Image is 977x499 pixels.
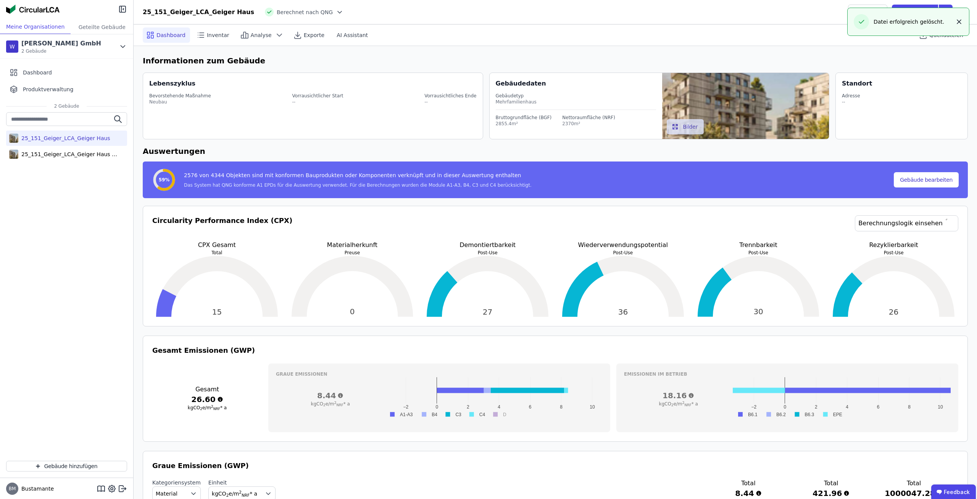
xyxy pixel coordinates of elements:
h3: Graue Emissionen (GWP) [152,460,958,471]
h3: 18.16 [624,390,733,401]
span: AI Assistant [337,31,368,39]
div: Mehrfamilienhaus [496,99,656,105]
div: 2576 von 4344 Objekten sind mit konformen Bauprodukten oder Komponenten verknüpft und in dieser A... [184,171,532,182]
span: Bustamante [18,485,54,493]
p: Total [152,250,282,256]
sub: 2 [200,407,202,411]
p: Materialherkunft [288,241,417,250]
div: Vorrausichtliches Ende [424,93,476,99]
span: kgCO e/m * a [659,401,698,407]
img: 25_151_Geiger_LCA_Geiger Haus [9,132,18,144]
div: Gebäudetyp [496,93,656,99]
button: Gebäude hinzufügen [6,461,127,472]
img: 25_151_Geiger_LCA_Geiger Haus (copy) [9,148,18,160]
div: Geteilte Gebäude [71,20,133,34]
sub: NRF [213,407,220,411]
div: Datei erfolgreich gelöscht. [874,18,944,26]
h3: 1000047.28 [885,488,943,499]
sub: NRF [684,403,691,407]
h3: Total [719,479,777,488]
h6: Informationen zum Gebäude [143,55,968,66]
div: W [6,40,18,53]
span: BM [9,486,16,491]
p: Trennbarkeit [694,241,823,250]
span: kgCO e/m * a [188,405,227,410]
span: kgCO e/m * a [311,401,350,407]
span: Dashboard [156,31,185,39]
span: kgCO e/m * a [212,491,257,497]
p: Post-Use [423,250,552,256]
img: Concular [6,5,60,14]
div: Adresse [842,93,860,99]
div: Bevorstehende Maßnahme [149,93,211,99]
p: CPX Gesamt [152,241,282,250]
h3: Gesamt [152,385,262,394]
div: Gebäudedaten [496,79,663,88]
button: Gebäude bearbeiten [894,172,959,187]
h3: Graue Emissionen [276,371,603,377]
p: Demontiertbarkeit [423,241,552,250]
sup: 2 [334,401,337,405]
h6: Auswertungen [143,145,968,157]
span: Dashboard [23,69,52,76]
sub: 2 [671,403,674,407]
div: -- [842,99,860,105]
sub: NRF [336,403,343,407]
button: Teilen [848,5,887,20]
p: Post-Use [829,250,958,256]
span: Produktverwaltung [23,86,73,93]
div: Bruttogrundfläche (BGF) [496,115,552,121]
span: 59% [159,177,170,183]
p: Post-Use [694,250,823,256]
div: 25_151_Geiger_LCA_Geiger Haus [143,8,254,17]
h3: Gesamt Emissionen (GWP) [152,345,958,356]
sub: 2 [323,403,326,407]
span: 2 Gebäude [21,48,101,54]
div: Nettoraumfläche (NRF) [562,115,615,121]
button: Bilder [667,119,704,134]
h3: 26.60 [152,394,262,405]
div: 25_151_Geiger_LCA_Geiger Haus [18,134,110,142]
div: Lebenszyklus [149,79,195,88]
div: Neubau [149,99,211,105]
h3: Total [885,479,943,488]
div: -- [424,99,476,105]
span: Inventar [207,31,229,39]
sup: 2 [239,490,242,494]
h3: 8.44 [719,488,777,499]
div: Das System hat QNG konforme A1 EPDs für die Auswertung verwendet. Für die Berechnungen wurden die... [184,182,532,188]
label: Einheit [208,479,276,486]
a: Berechnungslogik einsehen [855,215,958,231]
sub: NRF [242,493,250,497]
p: Rezyklierbarkeit [829,241,958,250]
p: Wiederverwendungspotential [558,241,688,250]
h3: Circularity Performance Index (CPX) [152,215,292,241]
div: [PERSON_NAME] GmbH [21,39,101,48]
h3: Emissionen im betrieb [624,371,951,377]
span: Analyse [251,31,272,39]
div: Vorrausichtlicher Start [292,93,343,99]
div: 25_151_Geiger_LCA_Geiger Haus (copy) [18,150,118,158]
p: Preuse [288,250,417,256]
span: Berechnet nach QNG [277,8,333,16]
sup: 2 [211,405,213,409]
p: Post-Use [558,250,688,256]
span: Exporte [304,31,324,39]
div: -- [292,99,343,105]
div: 2370m² [562,121,615,127]
h3: 8.44 [276,390,385,401]
label: Kategoriensystem [152,479,201,486]
span: 2 Gebäude [47,103,87,109]
h3: Total [802,479,860,488]
sup: 2 [682,401,685,405]
h3: 421.96 [802,488,860,499]
div: 2855.4m² [496,121,552,127]
sub: 2 [226,493,229,497]
div: Standort [842,79,872,88]
span: Material [156,490,177,497]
